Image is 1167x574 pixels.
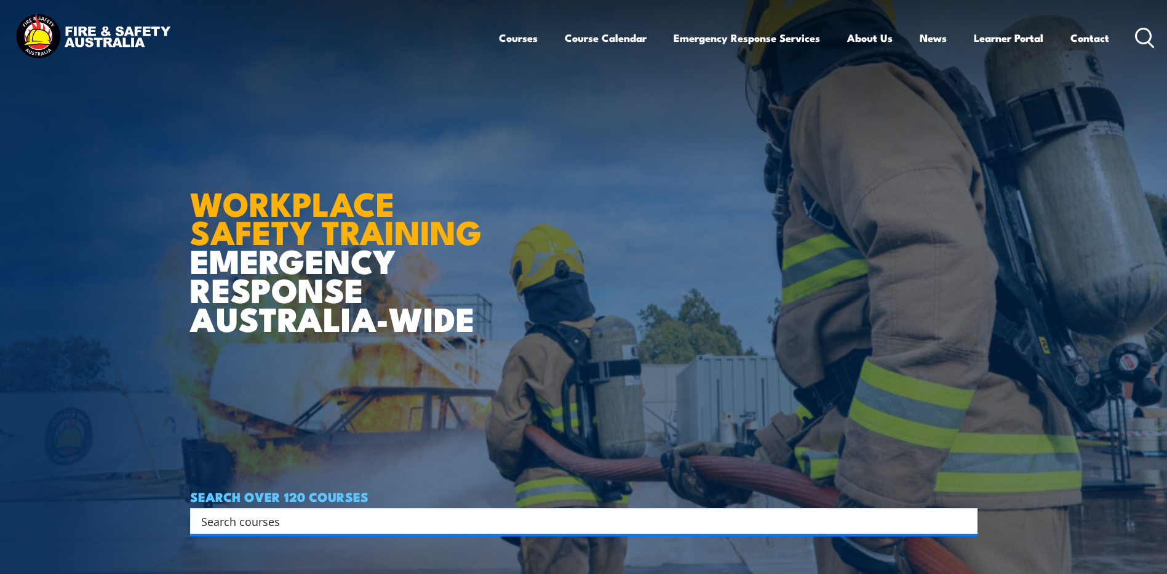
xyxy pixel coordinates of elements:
input: Search input [201,512,950,530]
a: News [920,22,947,54]
h4: SEARCH OVER 120 COURSES [190,490,978,503]
a: Course Calendar [565,22,647,54]
a: Courses [499,22,538,54]
h1: EMERGENCY RESPONSE AUSTRALIA-WIDE [190,158,491,333]
form: Search form [204,512,953,530]
button: Search magnifier button [956,512,973,530]
a: Learner Portal [974,22,1043,54]
a: Emergency Response Services [674,22,820,54]
a: About Us [847,22,893,54]
strong: WORKPLACE SAFETY TRAINING [190,177,482,257]
a: Contact [1070,22,1109,54]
